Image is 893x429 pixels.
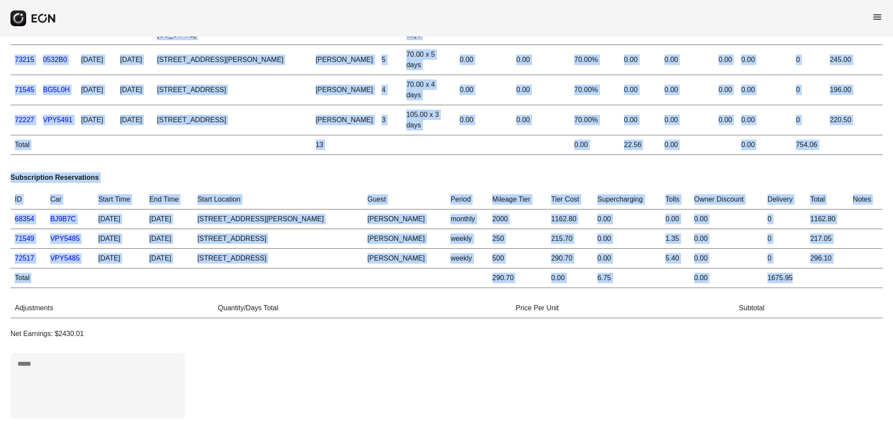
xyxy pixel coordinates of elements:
td: [STREET_ADDRESS] [193,229,363,249]
td: 13 [311,135,378,155]
a: 71549 [15,235,34,242]
td: [DATE] [145,209,193,229]
td: 0.00 [512,75,570,105]
td: [DATE] [77,45,116,75]
td: [DATE] [116,105,153,135]
h3: Subscription Reservations [10,172,883,183]
td: 0.00 [660,75,714,105]
td: 0.00 [737,45,792,75]
td: 500 [488,249,547,268]
td: 0.00 [737,135,792,155]
td: 0.00 [690,209,763,229]
td: [DATE] [77,75,116,105]
td: [PERSON_NAME] [363,249,446,268]
td: 0.00 [737,105,792,135]
td: 0 [763,249,806,268]
a: 73215 [15,56,34,63]
th: Adjustments [10,299,214,318]
th: Start Location [193,190,363,209]
td: [PERSON_NAME] [363,209,446,229]
td: 0.00 [714,45,737,75]
td: monthly [446,209,488,229]
th: Car [46,190,94,209]
td: 0.00 [570,135,620,155]
span: menu [872,12,883,22]
td: 0.00 [660,45,714,75]
td: 196.00 [825,75,856,105]
td: 0 [763,229,806,249]
td: 0 [763,209,806,229]
a: 68354 [15,215,34,223]
td: [DATE] [77,105,116,135]
td: 0.00 [714,105,737,135]
td: 0.00 [512,105,570,135]
a: 72227 [15,116,34,124]
td: 754.06 [791,135,825,155]
td: 0.00 [661,209,689,229]
td: weekly [446,229,488,249]
td: 5 [377,45,402,75]
td: 0.00 [714,75,737,105]
td: [STREET_ADDRESS] [153,75,311,105]
a: 71545 [15,86,34,93]
td: 0.00 [512,45,570,75]
th: Notes [849,190,883,209]
td: 0.00 [737,75,792,105]
td: 0.00 [593,249,661,268]
td: 0.00 [690,229,763,249]
p: Net Earnings: $2430.01 [10,329,883,339]
td: 0 [791,105,825,135]
a: VPY5485 [50,235,80,242]
th: Subtotal [735,299,883,318]
td: 3 [377,105,402,135]
td: 0.00 [620,105,660,135]
td: [STREET_ADDRESS][PERSON_NAME] [193,209,363,229]
td: 0.00 [660,135,714,155]
td: [DATE] [116,45,153,75]
td: 70.00% [570,45,620,75]
td: 290.70 [547,249,593,268]
td: [STREET_ADDRESS] [153,105,311,135]
td: [PERSON_NAME] [311,105,378,135]
td: 0.00 [547,268,593,288]
div: 105.00 x 3 days [406,110,451,130]
td: 290.70 [488,268,547,288]
td: 70.00% [570,75,620,105]
th: Delivery [763,190,806,209]
td: 0.00 [620,45,660,75]
td: 0.00 [455,75,512,105]
td: 0.00 [620,75,660,105]
a: VPY5485 [50,254,80,262]
td: [STREET_ADDRESS][PERSON_NAME] [153,45,311,75]
td: 0.00 [593,209,661,229]
td: 0.00 [660,105,714,135]
td: 220.50 [825,105,856,135]
div: 70.00 x 4 days [406,79,451,100]
a: BJ9B7C [50,215,76,223]
td: 1162.80 [806,209,849,229]
td: [DATE] [94,249,145,268]
th: Price Per Unit [511,299,735,318]
th: Mileage Tier [488,190,547,209]
th: ID [10,190,46,209]
td: [DATE] [116,75,153,105]
td: 217.05 [806,229,849,249]
td: 1675.95 [763,268,806,288]
td: 0 [791,75,825,105]
td: 0 [791,45,825,75]
div: 70.00 x 5 days [406,49,451,70]
td: [DATE] [94,229,145,249]
td: Total [10,135,39,155]
td: 0.00 [690,249,763,268]
td: [PERSON_NAME] [363,229,446,249]
th: Period [446,190,488,209]
a: 72517 [15,254,34,262]
td: 0.00 [690,268,763,288]
td: [STREET_ADDRESS] [193,249,363,268]
td: [PERSON_NAME] [311,75,378,105]
th: Total [806,190,849,209]
td: 2000 [488,209,547,229]
td: 296.10 [806,249,849,268]
td: 0.00 [593,229,661,249]
td: weekly [446,249,488,268]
